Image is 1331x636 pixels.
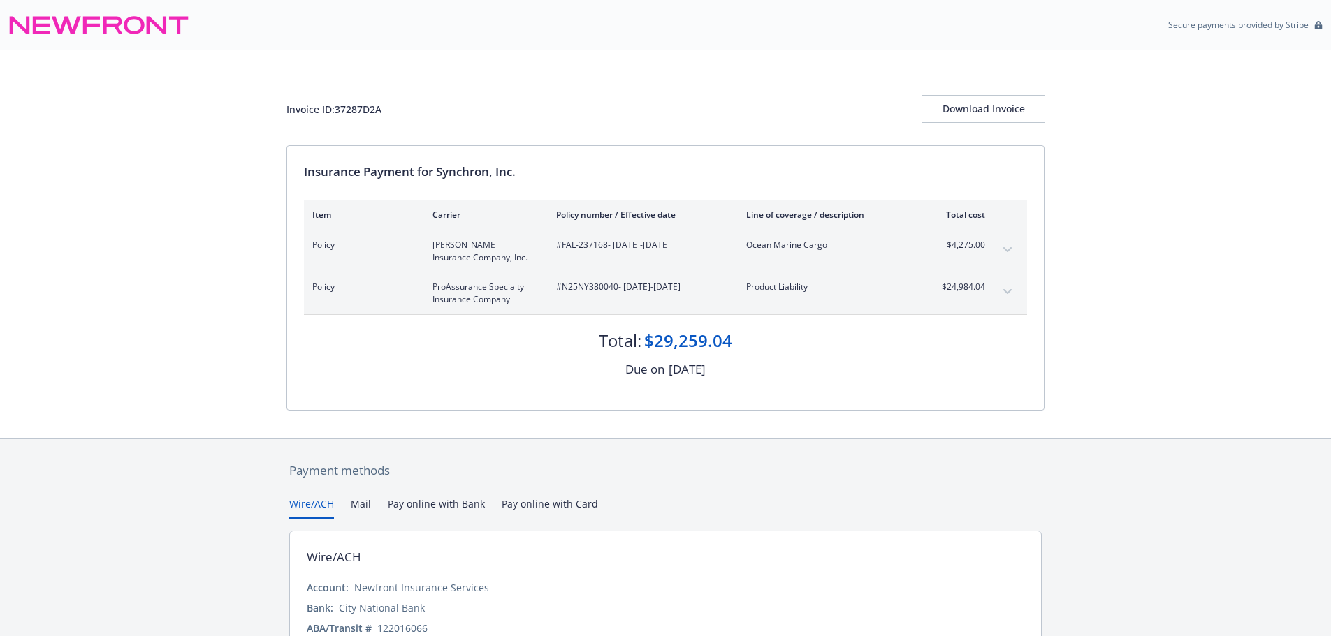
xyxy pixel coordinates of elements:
div: Download Invoice [922,96,1045,122]
span: Product Liability [746,281,910,293]
button: expand content [996,239,1019,261]
span: Ocean Marine Cargo [746,239,910,251]
div: Payment methods [289,461,1042,480]
div: Invoice ID: 37287D2A [286,102,381,117]
div: Item [312,209,410,221]
div: Bank: [307,600,333,615]
div: City National Bank [339,600,425,615]
span: ProAssurance Specialty Insurance Company [432,281,534,306]
div: Policy number / Effective date [556,209,724,221]
div: $29,259.04 [644,329,732,353]
div: Total cost [933,209,985,221]
span: $24,984.04 [933,281,985,293]
span: #FAL-237168 - [DATE]-[DATE] [556,239,724,251]
p: Secure payments provided by Stripe [1168,19,1309,31]
button: expand content [996,281,1019,303]
div: Insurance Payment for Synchron, Inc. [304,163,1027,181]
div: Wire/ACH [307,548,361,566]
div: ABA/Transit # [307,621,372,635]
button: Pay online with Card [502,496,598,519]
span: $4,275.00 [933,239,985,251]
div: 122016066 [377,621,428,635]
div: Newfront Insurance Services [354,580,489,595]
div: Account: [307,580,349,595]
span: [PERSON_NAME] Insurance Company, Inc. [432,239,534,264]
button: Mail [351,496,371,519]
button: Pay online with Bank [388,496,485,519]
span: #N25NY380040 - [DATE]-[DATE] [556,281,724,293]
div: PolicyProAssurance Specialty Insurance Company#N25NY380040- [DATE]-[DATE]Product Liability$24,984... [304,272,1027,314]
span: Policy [312,239,410,251]
button: Wire/ACH [289,496,334,519]
div: Policy[PERSON_NAME] Insurance Company, Inc.#FAL-237168- [DATE]-[DATE]Ocean Marine Cargo$4,275.00e... [304,230,1027,272]
div: [DATE] [669,360,706,378]
button: Download Invoice [922,95,1045,123]
div: Carrier [432,209,534,221]
div: Line of coverage / description [746,209,910,221]
div: Total: [599,329,641,353]
div: Due on [625,360,664,378]
span: Policy [312,281,410,293]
